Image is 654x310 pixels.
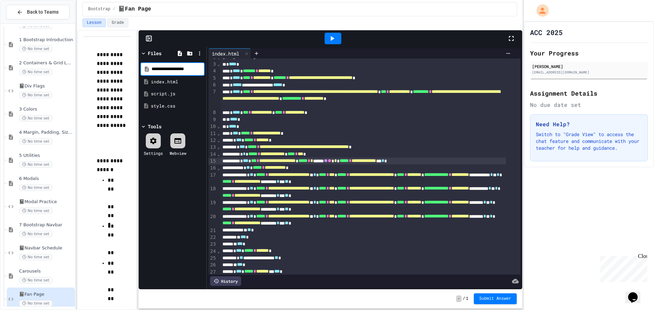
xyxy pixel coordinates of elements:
div: [PERSON_NAME] [532,63,646,69]
div: History [210,276,241,286]
div: style.css [151,103,204,110]
iframe: chat widget [625,283,647,303]
h2: Your Progress [530,48,648,58]
div: 24 [208,248,217,255]
span: Fold line [217,131,220,136]
span: Fold line [217,151,220,157]
span: Submit Answer [479,296,511,301]
span: 5 Utilities [19,153,74,159]
div: 26 [208,262,217,268]
div: 20 [208,213,217,227]
div: Files [148,50,161,57]
span: 📓Modal Practice [19,199,74,205]
div: 7 [208,88,217,109]
div: 10 [208,123,217,130]
h2: Assignment Details [530,88,648,98]
div: 22 [208,234,217,241]
div: script.js [151,91,204,97]
div: 12 [208,137,217,144]
div: 14 [208,151,217,158]
span: Fold line [217,165,220,171]
p: Switch to "Grade View" to access the chat feature and communicate with your teacher for help and ... [536,131,642,151]
div: [EMAIL_ADDRESS][DOMAIN_NAME] [532,70,646,75]
span: 📓Navbar Schedule [19,245,74,251]
span: 3 Colors [19,107,74,112]
span: No time set [19,161,52,168]
div: 3 [208,61,217,68]
span: Fold line [217,137,220,143]
div: 23 [208,241,217,248]
h1: ACC 2025 [530,28,563,37]
span: 📓Div Flags [19,83,74,89]
div: 4 [208,68,217,75]
div: 5 [208,75,217,82]
div: 27 [208,269,217,276]
span: 2 Containers & Grid Layout [19,60,74,66]
span: No time set [19,138,52,145]
div: index.html [208,50,243,57]
div: 18 [208,185,217,199]
div: 8 [208,109,217,116]
button: Lesson [82,18,106,27]
span: Carousels [19,268,74,274]
div: Chat with us now!Close [3,3,47,43]
span: 1 Bootstrap Introduction [19,37,74,43]
span: Back to Teams [27,9,59,16]
h3: Need Help? [536,120,642,128]
button: Grade [107,18,128,27]
button: Submit Answer [474,293,517,304]
div: No due date set [530,101,648,109]
div: index.html [208,48,251,59]
button: Back to Teams [6,5,69,19]
div: 21 [208,227,217,234]
span: Fold line [217,61,220,67]
span: No time set [19,69,52,75]
span: Fold line [217,248,220,254]
span: 📓Fan Page [118,5,151,13]
div: Tools [148,123,161,130]
iframe: chat widget [597,253,647,282]
span: No time set [19,231,52,237]
span: / [463,296,465,301]
span: No time set [19,115,52,121]
span: 4 Margin, Padding, Sizing [19,130,74,135]
span: 1 [466,296,468,301]
span: No time set [19,184,52,191]
div: Settings [144,150,163,156]
div: 25 [208,255,217,262]
span: No time set [19,92,52,98]
div: index.html [151,79,204,85]
div: My Account [529,3,550,18]
span: Bootstrap [88,6,110,12]
span: Fold line [217,144,220,150]
div: 11 [208,130,217,137]
div: Webview [170,150,186,156]
span: No time set [19,300,52,307]
div: 13 [208,144,217,151]
span: 📓Fan Page [19,292,74,297]
span: - [456,295,461,302]
span: No time set [19,277,52,283]
div: 15 [208,158,217,165]
span: No time set [19,254,52,260]
span: No time set [19,46,52,52]
div: 17 [208,172,217,186]
div: 9 [208,116,217,123]
div: 16 [208,165,217,172]
div: 6 [208,82,217,88]
span: Fold line [217,124,220,129]
span: 7 Bootstrap Navbar [19,222,74,228]
span: 6 Modals [19,176,74,182]
span: / [113,6,115,12]
div: 19 [208,199,217,213]
span: No time set [19,208,52,214]
span: Fold line [217,54,220,60]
